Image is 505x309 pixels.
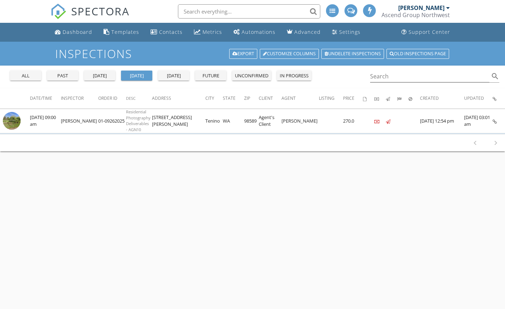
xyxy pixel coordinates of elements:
span: Price [343,95,354,101]
input: Search everything... [178,4,320,19]
div: past [50,72,75,79]
span: Zip [244,95,250,101]
td: 270.0 [343,109,363,133]
td: 98589 [244,109,259,133]
th: Client: Not sorted. [259,88,282,108]
th: Submitted: Not sorted. [397,88,409,108]
div: [DATE] [87,72,112,79]
th: Zip: Not sorted. [244,88,259,108]
span: State [223,95,236,101]
a: SPECTORA [51,10,130,25]
td: Agent's Client [259,109,282,133]
a: Metrics [191,26,225,39]
img: streetview [3,112,21,130]
a: Settings [329,26,363,39]
button: [DATE] [158,71,189,81]
div: Templates [111,29,139,35]
div: Contacts [159,29,183,35]
span: Inspector [61,95,84,101]
i: search [491,72,499,81]
th: State: Not sorted. [223,88,244,108]
div: Dashboard [63,29,92,35]
div: Advanced [294,29,321,35]
button: past [47,71,78,81]
td: Tenino [205,109,223,133]
button: unconfirmed [232,71,271,81]
button: in progress [277,71,311,81]
span: Residential Photography Deliverables - AGN10 [126,109,151,132]
div: Support Center [409,29,450,35]
a: Contacts [148,26,185,39]
td: [PERSON_NAME] [61,109,98,133]
button: [DATE] [121,71,152,81]
span: Address [152,95,171,101]
th: Desc: Not sorted. [126,88,152,108]
input: Search [370,71,490,82]
h1: Inspections [55,47,450,60]
a: Customize Columns [260,49,319,59]
a: Undelete inspections [321,49,384,59]
div: future [198,72,223,79]
div: Metrics [202,29,222,35]
td: [DATE] 03:01 am [464,109,493,133]
td: [DATE] 09:00 am [30,109,61,133]
th: City: Not sorted. [205,88,223,108]
span: City [205,95,214,101]
div: all [13,72,38,79]
div: [DATE] [161,72,186,79]
th: Canceled: Not sorted. [409,88,420,108]
div: Settings [339,29,361,35]
a: Dashboard [52,26,95,39]
th: Inspector: Not sorted. [61,88,98,108]
div: [DATE] [124,72,149,79]
span: Desc [126,96,136,101]
a: Advanced [284,26,323,39]
a: Support Center [399,26,453,39]
span: Order ID [98,95,117,101]
th: Agreements signed: Not sorted. [363,88,374,108]
td: WA [223,109,244,133]
span: Client [259,95,273,101]
div: Ascend Group Northwest [382,11,450,19]
span: Created [420,95,439,101]
th: Address: Not sorted. [152,88,205,108]
th: Listing: Not sorted. [319,88,343,108]
div: [PERSON_NAME] [398,4,444,11]
span: Date/Time [30,95,52,101]
td: [PERSON_NAME] [282,109,319,133]
th: Date/Time: Not sorted. [30,88,61,108]
img: The Best Home Inspection Software - Spectora [51,4,66,19]
a: Old inspections page [386,49,449,59]
th: Agent: Not sorted. [282,88,319,108]
div: in progress [280,72,309,79]
th: Updated: Not sorted. [464,88,493,108]
th: Published: Not sorted. [386,88,397,108]
th: Price: Not sorted. [343,88,363,108]
th: Paid: Not sorted. [374,88,386,108]
a: Templates [101,26,142,39]
button: all [10,71,41,81]
td: [DATE] 12:54 pm [420,109,464,133]
td: 01-09262025 [98,109,126,133]
a: Export [229,49,257,59]
div: unconfirmed [235,72,268,79]
th: Created: Not sorted. [420,88,464,108]
span: Updated [464,95,484,101]
span: SPECTORA [71,4,130,19]
span: Agent [282,95,296,101]
th: Inspection Details: Not sorted. [493,88,505,108]
button: future [195,71,226,81]
button: [DATE] [84,71,115,81]
th: Order ID: Not sorted. [98,88,126,108]
span: Listing [319,95,335,101]
a: Automations (Advanced) [231,26,278,39]
td: [STREET_ADDRESS][PERSON_NAME] [152,109,205,133]
div: Automations [242,29,275,35]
